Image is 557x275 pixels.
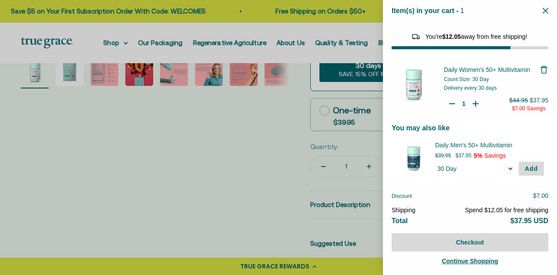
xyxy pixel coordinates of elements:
[444,76,489,82] span: Count Size: 30 Day
[435,141,533,149] span: Daily Men's 50+ Multivitamin
[509,97,528,104] span: $44.95
[392,233,548,251] button: Checkout
[465,207,548,214] span: Spend $12.05 for free shipping
[519,162,544,176] button: Add
[473,152,482,159] span: 5%
[442,258,498,265] span: Continue Shopping
[435,151,451,160] p: $39.95
[444,65,540,74] a: Daily Women's 50+ Multivitamin
[442,33,461,40] span: $12.05
[392,124,450,132] span: You may also like
[543,7,548,15] button: Close
[530,97,548,104] span: $37.95
[510,217,548,224] span: $37.95 USD
[411,31,421,42] img: Reward bar icon image
[392,7,459,14] span: Item(s) in your cart -
[460,99,468,108] input: Quantity for Daily Women's 50+ Multivitamin
[540,65,548,74] button: Remove Daily Women's 50+ Multivitamin
[435,141,544,149] div: Daily Men's 50+ Multivitamin
[456,151,472,160] p: $37.95
[392,62,435,106] img: Daily Women&#39;s 50+ Multivitamin - 30 Day
[460,7,464,14] span: 1
[527,105,546,112] span: Savings
[512,105,525,112] span: $7.00
[525,165,538,172] span: Add
[392,207,416,214] span: Shipping
[392,217,408,224] span: Total
[533,192,548,199] span: $7.00
[392,256,548,266] a: Continue Shopping
[444,66,530,73] span: Daily Women's 50+ Multivitamin
[444,85,540,92] div: Delivery every 30 days
[396,141,431,176] img: 30 Day
[392,193,412,199] span: Discount
[425,33,527,40] span: You're away from free shipping!
[484,152,506,159] span: Savings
